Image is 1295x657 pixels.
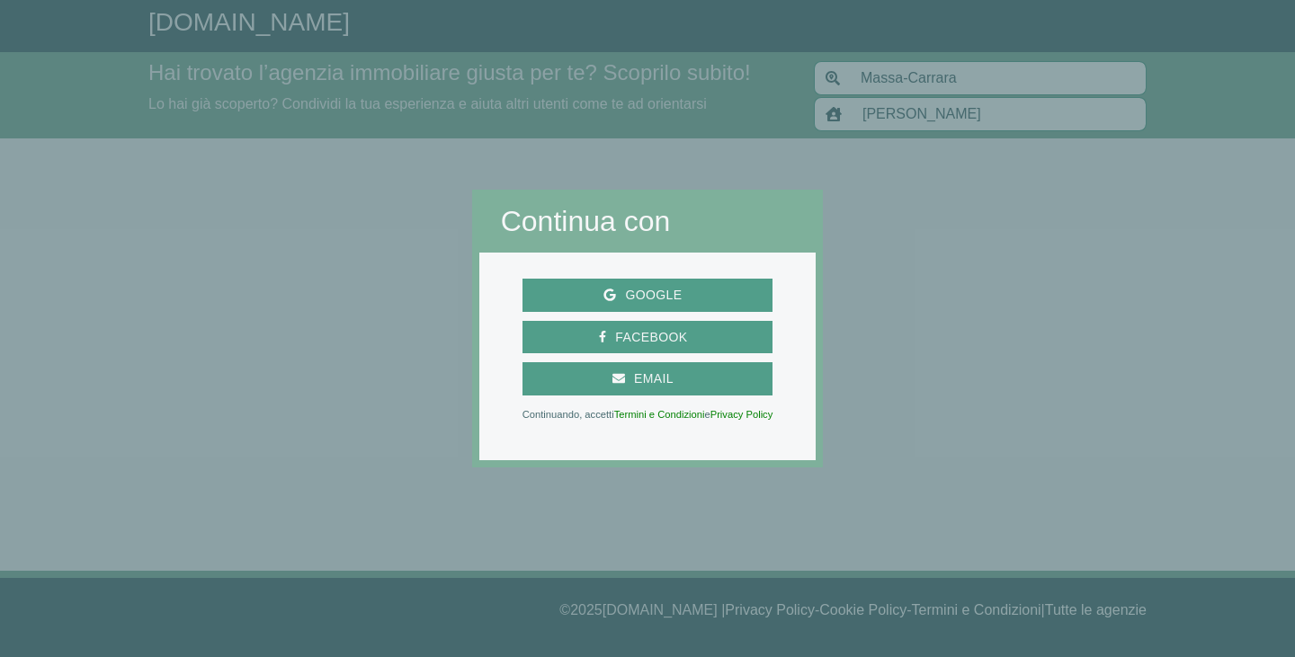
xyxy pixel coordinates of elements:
[614,409,705,420] a: Termini e Condizioni
[522,362,773,395] button: Email
[522,410,773,419] p: Continuando, accetti e
[606,326,696,349] span: Facebook
[710,409,773,420] a: Privacy Policy
[616,284,691,306] span: Google
[522,321,773,354] button: Facebook
[625,368,683,390] span: Email
[522,279,773,312] button: Google
[501,204,795,238] h2: Continua con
